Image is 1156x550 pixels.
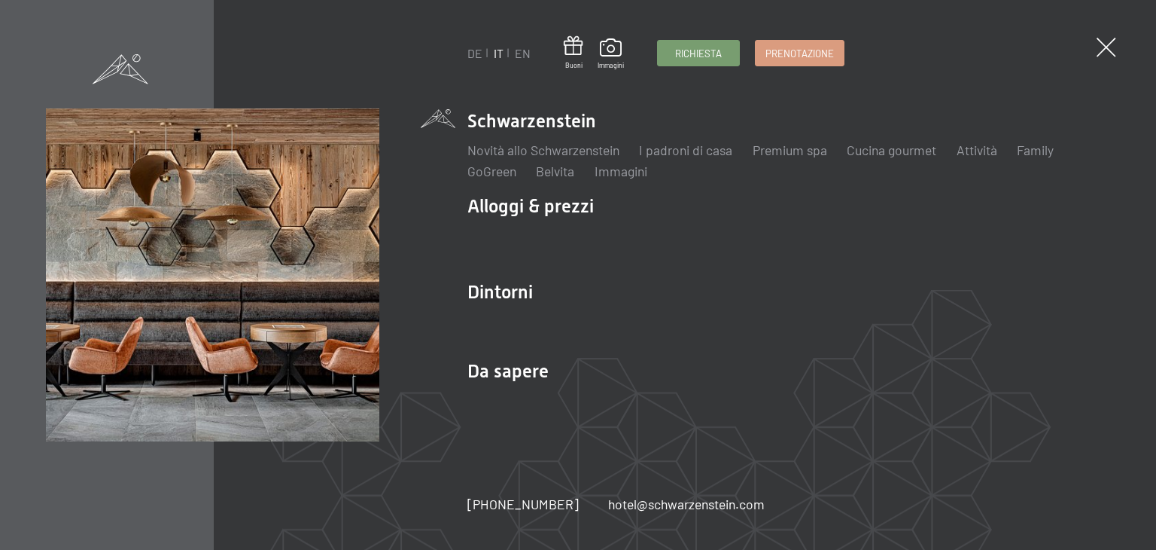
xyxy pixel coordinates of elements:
a: Novità allo Schwarzenstein [467,142,619,158]
a: IT [494,46,503,60]
a: DE [467,46,482,60]
a: Belvita [536,163,574,179]
span: [PHONE_NUMBER] [467,496,579,512]
a: Immagini [595,163,647,179]
a: Immagini [598,38,624,70]
a: I padroni di casa [639,142,732,158]
a: GoGreen [467,163,516,179]
a: Prenotazione [756,41,844,66]
a: Cucina gourmet [847,142,936,158]
span: Buoni [564,61,583,70]
a: Premium spa [753,142,827,158]
span: Prenotazione [765,47,834,60]
a: Family [1017,142,1054,158]
span: Immagini [598,61,624,70]
img: [Translate to Italienisch:] [46,108,379,442]
a: Buoni [564,36,583,70]
a: hotel@schwarzenstein.com [608,495,765,514]
span: Richiesta [675,47,722,60]
a: Attività [957,142,997,158]
a: [PHONE_NUMBER] [467,495,579,514]
a: EN [515,46,531,60]
a: Richiesta [658,41,739,66]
